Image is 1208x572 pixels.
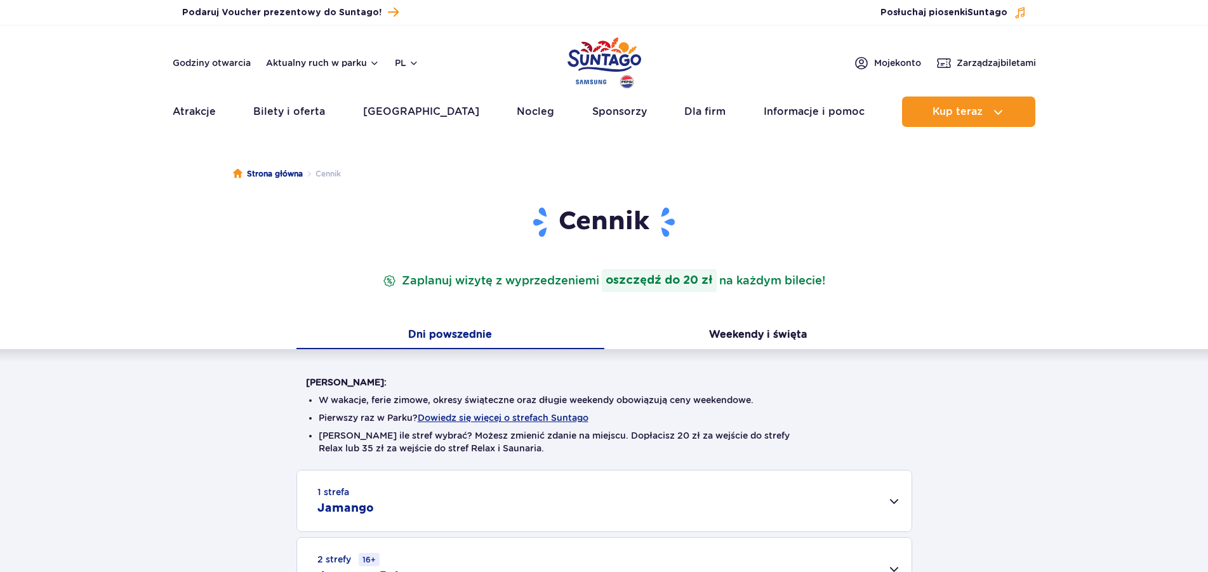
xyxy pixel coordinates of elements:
span: Posłuchaj piosenki [880,6,1007,19]
a: Sponsorzy [592,96,647,127]
a: Podaruj Voucher prezentowy do Suntago! [182,4,399,21]
a: Informacje i pomoc [764,96,865,127]
span: Suntago [967,8,1007,17]
span: Zarządzaj biletami [957,57,1036,69]
button: Aktualny ruch w parku [266,58,380,68]
a: Park of Poland [567,32,641,90]
a: [GEOGRAPHIC_DATA] [363,96,479,127]
li: Cennik [303,168,341,180]
h1: Cennik [306,206,903,239]
h2: Jamango [317,501,374,516]
span: Kup teraz [933,106,983,117]
li: W wakacje, ferie zimowe, okresy świąteczne oraz długie weekendy obowiązują ceny weekendowe. [319,394,890,406]
strong: oszczędź do 20 zł [602,269,717,292]
span: Podaruj Voucher prezentowy do Suntago! [182,6,382,19]
a: Atrakcje [173,96,216,127]
a: Zarządzajbiletami [936,55,1036,70]
button: pl [395,57,419,69]
strong: [PERSON_NAME]: [306,377,387,387]
a: Bilety i oferta [253,96,325,127]
li: [PERSON_NAME] ile stref wybrać? Możesz zmienić zdanie na miejscu. Dopłacisz 20 zł za wejście do s... [319,429,890,455]
li: Pierwszy raz w Parku? [319,411,890,424]
a: Nocleg [517,96,554,127]
p: Zaplanuj wizytę z wyprzedzeniem na każdym bilecie! [380,269,828,292]
a: Mojekonto [854,55,921,70]
a: Dla firm [684,96,726,127]
a: Strona główna [233,168,303,180]
small: 1 strefa [317,486,349,498]
span: Moje konto [874,57,921,69]
button: Dowiedz się więcej o strefach Suntago [418,413,588,423]
a: Godziny otwarcia [173,57,251,69]
button: Dni powszednie [296,323,604,349]
button: Kup teraz [902,96,1035,127]
button: Posłuchaj piosenkiSuntago [880,6,1026,19]
small: 16+ [359,553,380,566]
button: Weekendy i święta [604,323,912,349]
small: 2 strefy [317,553,380,566]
